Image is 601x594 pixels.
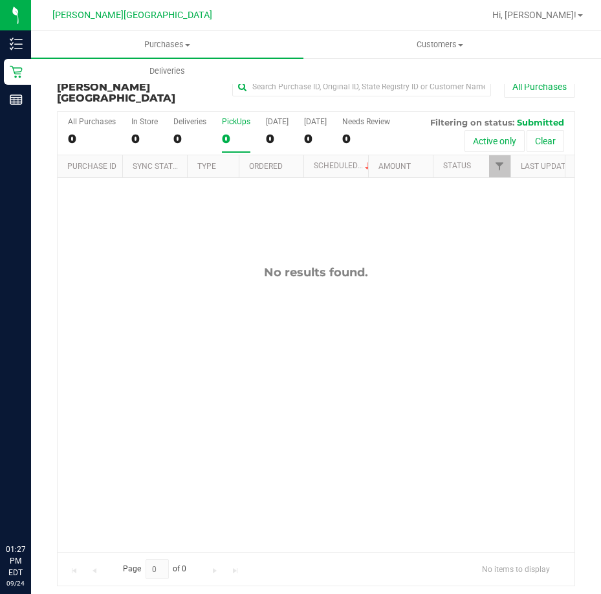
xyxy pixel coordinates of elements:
[31,31,303,58] a: Purchases
[492,10,576,20] span: Hi, [PERSON_NAME]!
[10,65,23,78] inline-svg: Retail
[131,131,158,146] div: 0
[52,10,212,21] span: [PERSON_NAME][GEOGRAPHIC_DATA]
[197,162,216,171] a: Type
[443,161,471,170] a: Status
[266,117,289,126] div: [DATE]
[68,117,116,126] div: All Purchases
[304,117,327,126] div: [DATE]
[222,117,250,126] div: PickUps
[131,117,158,126] div: In Store
[222,131,250,146] div: 0
[472,559,560,578] span: No items to display
[112,559,197,579] span: Page of 0
[342,117,390,126] div: Needs Review
[57,81,175,105] span: [PERSON_NAME][GEOGRAPHIC_DATA]
[31,58,303,85] a: Deliveries
[504,76,575,98] button: All Purchases
[527,130,564,152] button: Clear
[249,162,283,171] a: Ordered
[67,162,116,171] a: Purchase ID
[342,131,390,146] div: 0
[31,39,303,50] span: Purchases
[521,162,586,171] a: Last Updated By
[6,578,25,588] p: 09/24
[173,131,206,146] div: 0
[304,131,327,146] div: 0
[68,131,116,146] div: 0
[58,265,574,280] div: No results found.
[378,162,411,171] a: Amount
[13,490,52,529] iframe: Resource center
[517,117,564,127] span: Submitted
[464,130,525,152] button: Active only
[132,65,202,77] span: Deliveries
[266,131,289,146] div: 0
[232,77,491,96] input: Search Purchase ID, Original ID, State Registry ID or Customer Name...
[133,162,182,171] a: Sync Status
[10,38,23,50] inline-svg: Inventory
[10,93,23,106] inline-svg: Reports
[6,544,25,578] p: 01:27 PM EDT
[314,161,373,170] a: Scheduled
[304,39,575,50] span: Customers
[489,155,510,177] a: Filter
[303,31,576,58] a: Customers
[57,70,230,104] h3: Purchase Fulfillment:
[173,117,206,126] div: Deliveries
[430,117,514,127] span: Filtering on status:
